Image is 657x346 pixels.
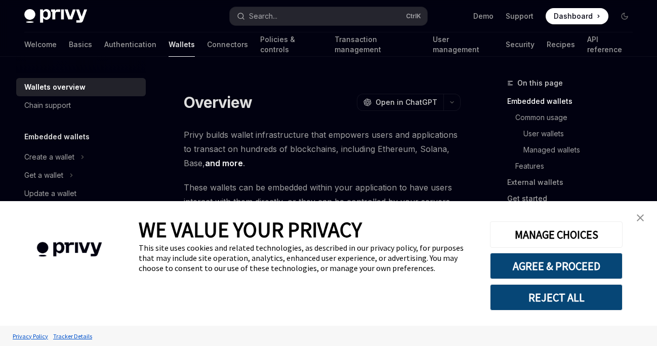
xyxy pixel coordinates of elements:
[473,11,494,21] a: Demo
[260,32,322,57] a: Policies & controls
[184,180,461,237] span: These wallets can be embedded within your application to have users interact with them directly, ...
[24,9,87,23] img: dark logo
[69,32,92,57] a: Basics
[637,214,644,221] img: close banner
[15,227,124,272] img: company logo
[506,11,533,21] a: Support
[16,166,146,184] button: Toggle Get a wallet section
[507,190,641,207] a: Get started
[554,11,593,21] span: Dashboard
[16,148,146,166] button: Toggle Create a wallet section
[16,96,146,114] a: Chain support
[184,128,461,170] span: Privy builds wallet infrastructure that empowers users and applications to transact on hundreds o...
[16,78,146,96] a: Wallets overview
[139,216,362,243] span: WE VALUE YOUR PRIVACY
[207,32,248,57] a: Connectors
[507,109,641,126] a: Common usage
[249,10,277,22] div: Search...
[490,221,623,248] button: MANAGE CHOICES
[205,158,243,169] a: and more
[230,7,427,25] button: Open search
[630,208,650,228] a: close banner
[490,253,623,279] button: AGREE & PROCEED
[517,77,563,89] span: On this page
[139,243,475,273] div: This site uses cookies and related technologies, as described in our privacy policy, for purposes...
[104,32,156,57] a: Authentication
[357,94,443,111] button: Open in ChatGPT
[184,93,252,111] h1: Overview
[51,327,95,345] a: Tracker Details
[547,32,575,57] a: Recipes
[507,174,641,190] a: External wallets
[546,8,608,24] a: Dashboard
[24,169,63,181] div: Get a wallet
[16,184,146,203] a: Update a wallet
[24,81,86,93] div: Wallets overview
[169,32,195,57] a: Wallets
[507,93,641,109] a: Embedded wallets
[335,32,421,57] a: Transaction management
[506,32,535,57] a: Security
[617,8,633,24] button: Toggle dark mode
[587,32,633,57] a: API reference
[10,327,51,345] a: Privacy Policy
[507,158,641,174] a: Features
[490,284,623,311] button: REJECT ALL
[24,32,57,57] a: Welcome
[24,151,74,163] div: Create a wallet
[24,187,76,200] div: Update a wallet
[507,126,641,142] a: User wallets
[507,142,641,158] a: Managed wallets
[376,97,437,107] span: Open in ChatGPT
[406,12,421,20] span: Ctrl K
[433,32,494,57] a: User management
[24,99,71,111] div: Chain support
[24,131,90,143] h5: Embedded wallets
